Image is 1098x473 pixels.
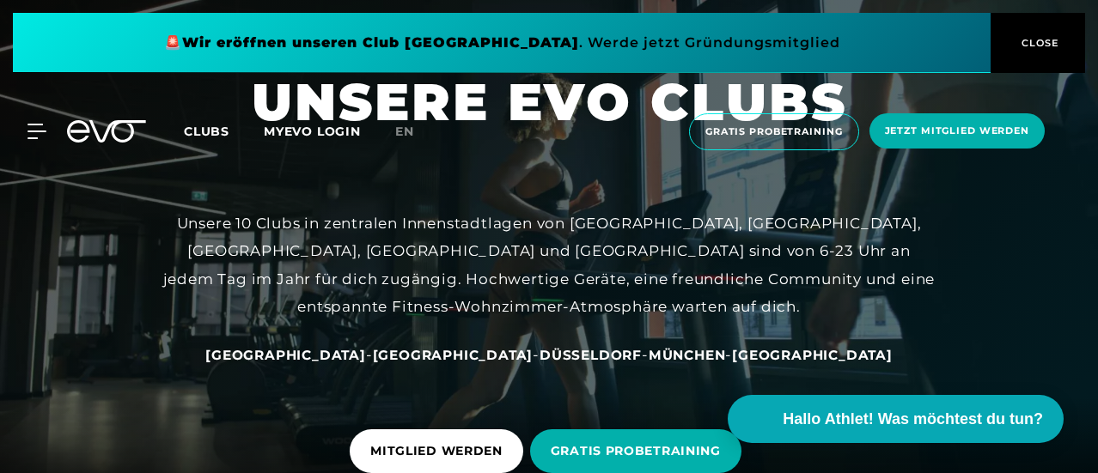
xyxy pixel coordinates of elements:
a: Gratis Probetraining [684,113,864,150]
a: Düsseldorf [540,346,642,363]
span: [GEOGRAPHIC_DATA] [732,347,893,363]
span: Clubs [184,124,229,139]
span: en [395,124,414,139]
a: [GEOGRAPHIC_DATA] [205,346,366,363]
a: [GEOGRAPHIC_DATA] [732,346,893,363]
span: MITGLIED WERDEN [370,442,503,460]
span: [GEOGRAPHIC_DATA] [373,347,534,363]
span: CLOSE [1017,35,1059,51]
span: Gratis Probetraining [705,124,843,139]
button: Hallo Athlet! Was möchtest du tun? [728,395,1064,443]
a: Clubs [184,123,264,139]
a: Jetzt Mitglied werden [864,113,1050,150]
span: GRATIS PROBETRAINING [551,442,721,460]
a: München [649,346,726,363]
span: [GEOGRAPHIC_DATA] [205,347,366,363]
span: München [649,347,726,363]
div: - - - - [162,341,936,368]
a: [GEOGRAPHIC_DATA] [373,346,534,363]
span: Hallo Athlet! Was möchtest du tun? [783,408,1043,431]
span: Düsseldorf [540,347,642,363]
div: Unsere 10 Clubs in zentralen Innenstadtlagen von [GEOGRAPHIC_DATA], [GEOGRAPHIC_DATA], [GEOGRAPHI... [162,209,936,320]
button: CLOSE [991,13,1085,73]
span: Jetzt Mitglied werden [885,124,1029,138]
a: MYEVO LOGIN [264,124,361,139]
a: en [395,122,435,142]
